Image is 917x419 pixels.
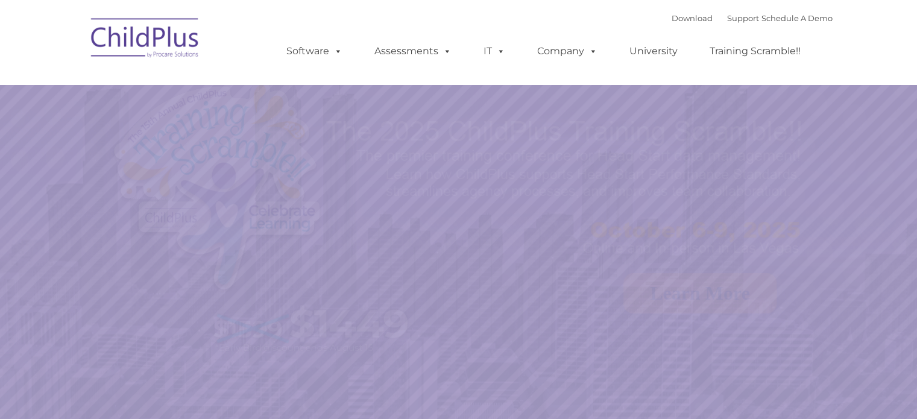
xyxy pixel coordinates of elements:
[525,39,610,63] a: Company
[672,13,833,23] font: |
[623,273,777,313] a: Learn More
[761,13,833,23] a: Schedule A Demo
[274,39,355,63] a: Software
[471,39,517,63] a: IT
[672,13,713,23] a: Download
[617,39,690,63] a: University
[362,39,464,63] a: Assessments
[727,13,759,23] a: Support
[698,39,813,63] a: Training Scramble!!
[85,10,206,70] img: ChildPlus by Procare Solutions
